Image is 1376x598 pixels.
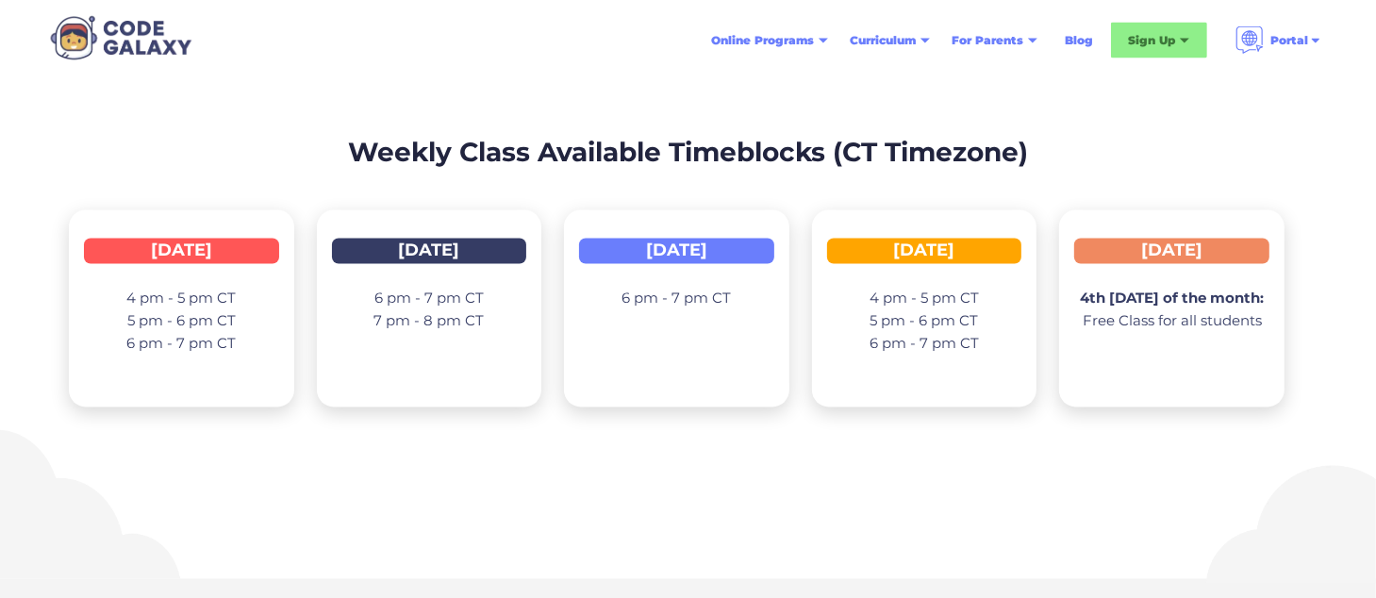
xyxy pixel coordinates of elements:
div: Curriculum [839,24,941,58]
div: Sign Up [1111,23,1207,58]
div: [DATE] [579,239,774,264]
div: [DATE] [332,239,527,264]
h2: Weekly Class Available Timeblocks (CT Timezone) [69,133,1307,173]
p: 6 pm - 7 pm CT 7 pm - 8 pm CT [373,288,484,333]
p: 4 pm - 5 pm CT 5 pm - 6 pm CT 6 pm - 7 pm CT [870,288,979,356]
div: For Parents [953,31,1024,50]
a: Blog [1054,24,1105,58]
p: Free Class for all students [1080,288,1264,333]
div: [DATE] [827,239,1022,264]
p: 4 pm - 5 pm CT 5 pm - 6 pm CT 6 pm - 7 pm CT [126,288,236,356]
div: [DATE] [84,239,279,264]
p: 6 pm - 7 pm CT [622,288,732,310]
div: Curriculum [851,31,917,50]
div: Online Programs [701,24,839,58]
strong: 4th [DATE] of the month: [1080,290,1264,307]
div: Portal [1271,31,1309,50]
div: For Parents [941,24,1049,58]
div: Sign Up [1129,31,1176,50]
div: Online Programs [712,31,815,50]
img: Cloud Illustration [1187,451,1376,584]
div: [DATE] [1074,239,1269,264]
div: Portal [1224,19,1334,62]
